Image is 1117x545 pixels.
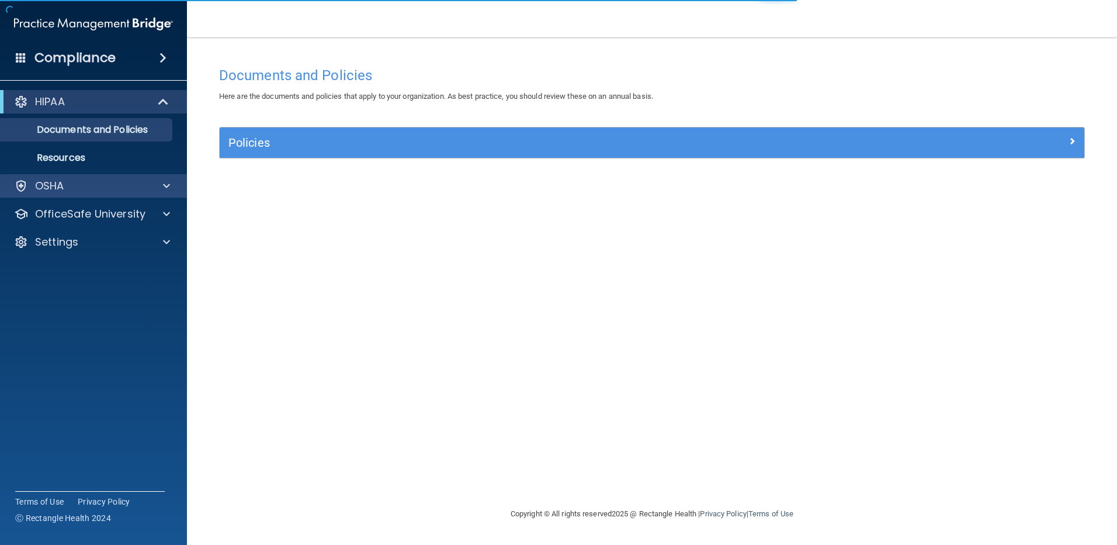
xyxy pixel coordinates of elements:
p: OfficeSafe University [35,207,145,221]
p: Settings [35,235,78,249]
a: Privacy Policy [78,496,130,508]
a: Terms of Use [15,496,64,508]
a: Policies [228,133,1076,152]
a: Settings [14,235,170,249]
span: Here are the documents and policies that apply to your organization. As best practice, you should... [219,92,653,101]
p: Documents and Policies [8,124,167,136]
a: Terms of Use [748,509,793,518]
p: OSHA [35,179,64,193]
p: HIPAA [35,95,65,109]
img: PMB logo [14,12,173,36]
span: Ⓒ Rectangle Health 2024 [15,512,111,524]
a: Privacy Policy [700,509,746,518]
a: OfficeSafe University [14,207,170,221]
a: OSHA [14,179,170,193]
div: Copyright © All rights reserved 2025 @ Rectangle Health | | [439,495,865,533]
h5: Policies [228,136,859,149]
p: Resources [8,152,167,164]
a: HIPAA [14,95,169,109]
h4: Documents and Policies [219,68,1085,83]
h4: Compliance [34,50,116,66]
